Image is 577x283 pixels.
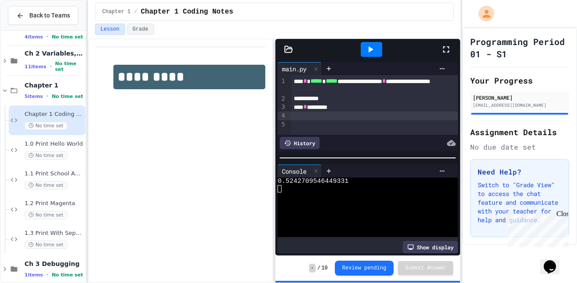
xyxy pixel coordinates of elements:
iframe: chat widget [504,210,568,247]
span: 1 items [25,272,43,278]
button: Submit Answer [398,261,453,275]
span: Submit Answer [405,265,446,272]
span: No time set [55,61,84,72]
span: • [50,63,52,70]
div: Console [278,167,311,176]
div: [EMAIL_ADDRESS][DOMAIN_NAME] [473,102,566,108]
span: Ch 3 Debugging [25,260,84,268]
div: No due date set [470,142,569,152]
button: Lesson [95,24,125,35]
h2: Assignment Details [470,126,569,138]
span: Chapter 1 [25,81,84,89]
span: No time set [52,34,83,40]
div: Show display [403,241,458,253]
div: History [280,137,320,149]
div: main.py [278,62,322,75]
div: My Account [469,3,496,24]
div: 3 [278,103,286,112]
h3: Need Help? [478,167,562,177]
span: No time set [25,181,67,189]
span: / [134,8,137,15]
div: Console [278,164,322,178]
div: 4 [278,112,286,120]
span: • [46,93,48,100]
div: 5 [278,120,286,129]
span: / [317,265,320,272]
span: • [46,33,48,40]
span: 5 items [25,94,43,99]
span: Chapter 1 Coding Notes [25,111,84,118]
p: Switch to "Grade View" to access the chat feature and communicate with your teacher for help and ... [478,181,562,224]
h2: Your Progress [470,74,569,87]
span: 4 items [25,34,43,40]
div: 2 [278,94,286,103]
span: No time set [25,241,67,249]
div: [PERSON_NAME] [473,94,566,101]
span: • [46,271,48,278]
span: Ch 2 Variables, Statements & Expressions [25,49,84,57]
span: Back to Teams [29,11,70,20]
span: 1.3 Print With Separation [25,230,84,237]
span: 1.2 Print Magenta [25,200,84,207]
button: Review pending [335,261,394,276]
div: 1 [278,77,286,94]
span: Chapter 1 [102,8,131,15]
span: 1.1 Print School Announcements [25,170,84,178]
div: Chat with us now!Close [4,3,60,56]
div: main.py [278,64,311,73]
span: - [309,264,316,273]
button: Back to Teams [8,6,78,25]
span: No time set [25,151,67,160]
span: No time set [25,122,67,130]
iframe: chat widget [540,248,568,274]
h1: Programming Period 01 - S1 [470,35,569,60]
span: No time set [52,94,83,99]
button: Grade [127,24,154,35]
span: Chapter 1 Coding Notes [141,7,233,17]
span: No time set [25,211,67,219]
span: 1.0 Print Hello World [25,140,84,148]
span: No time set [52,272,83,278]
span: 11 items [25,64,46,70]
span: 10 [321,265,327,272]
span: 0.5242709546449331 [278,178,348,185]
